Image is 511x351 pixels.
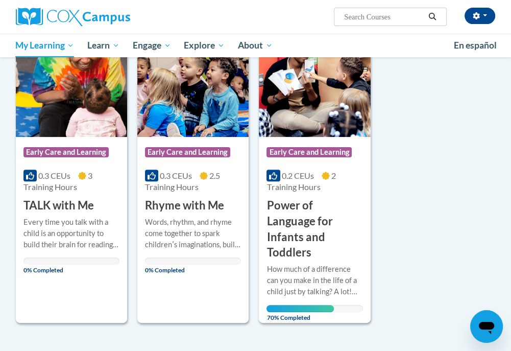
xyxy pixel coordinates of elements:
span: 2 Training Hours [266,171,335,192]
input: Search Courses [343,11,425,23]
span: 0.2 CEUs [282,171,314,180]
span: Engage [133,39,171,52]
span: 3 Training Hours [23,171,92,192]
a: En español [447,35,503,56]
span: About [238,39,273,52]
div: Your progress [266,305,334,312]
a: Course LogoEarly Care and Learning0.2 CEUs2 Training Hours Power of Language for Infants and Todd... [259,33,370,323]
h3: TALK with Me [23,198,94,214]
a: Explore [177,34,231,57]
button: Search [425,11,440,23]
div: Words, rhythm, and rhyme come together to spark childrenʹs imaginations, build strong relationshi... [145,217,241,250]
a: Course LogoEarly Care and Learning0.3 CEUs2.5 Training Hours Rhyme with MeWords, rhythm, and rhym... [137,33,249,323]
a: Learn [81,34,126,57]
img: Course Logo [259,33,370,137]
span: My Learning [15,39,74,52]
span: Learn [87,39,119,52]
a: Course LogoEarly Care and Learning0.3 CEUs3 Training Hours TALK with MeEvery time you talk with a... [16,33,127,323]
h3: Power of Language for Infants and Toddlers [266,198,362,261]
span: En español [454,40,497,51]
button: Account Settings [465,8,495,24]
span: Explore [184,39,225,52]
img: Course Logo [137,33,249,137]
span: 2.5 Training Hours [145,171,220,192]
a: My Learning [9,34,81,57]
div: How much of a difference can you make in the life of a child just by talking? A lot! You can help... [266,264,362,297]
span: 70% Completed [266,305,334,321]
img: Course Logo [16,33,127,137]
div: Every time you talk with a child is an opportunity to build their brain for reading, no matter ho... [23,217,119,250]
span: Early Care and Learning [266,147,352,157]
a: About [231,34,279,57]
span: 0.3 CEUs [160,171,192,180]
img: Cox Campus [16,8,130,26]
span: Early Care and Learning [23,147,109,157]
span: 0.3 CEUs [38,171,70,180]
h3: Rhyme with Me [145,198,224,214]
div: Main menu [8,34,503,57]
a: Cox Campus [16,8,165,26]
a: Engage [126,34,178,57]
span: Early Care and Learning [145,147,230,157]
iframe: Button to launch messaging window [470,310,503,343]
